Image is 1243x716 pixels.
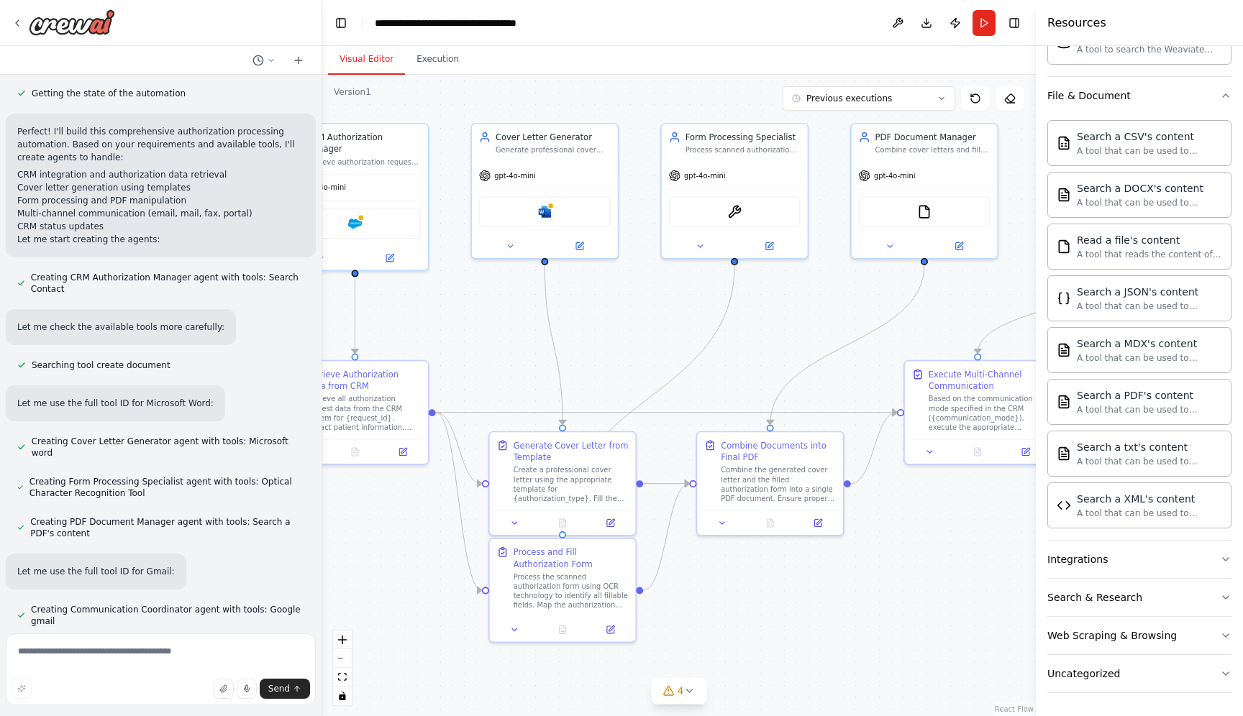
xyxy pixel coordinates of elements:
[31,272,304,295] span: Creating CRM Authorization Manager agent with tools: Search Contact
[1047,617,1231,654] button: Web Scraping & Browsing
[334,86,371,98] div: Version 1
[1047,590,1142,605] div: Search & Research
[1047,579,1231,616] button: Search & Research
[537,623,588,637] button: No output available
[1077,352,1222,364] div: A tool that can be used to semantic search a query from a MDX's content.
[1057,498,1071,513] img: Xmlsearchtool
[684,171,726,180] span: gpt-4o-mini
[874,171,916,180] span: gpt-4o-mini
[31,604,304,627] span: Creating Communication Coordinator agent with tools: Google gmail
[1077,300,1222,312] div: A tool that can be used to semantic search a query from a JSON's content.
[32,436,304,459] span: Creating Cover Letter Generator agent with tools: Microsoft word
[32,359,170,371] span: Searching tool create document
[1047,666,1120,681] div: Uncategorized
[306,157,421,167] div: Retrieve authorization request data from CRM system and extract all necessary information includi...
[356,251,423,265] button: Open in side panel
[1077,197,1222,208] div: A tool that can be used to semantic search a query from a DOCX's content.
[643,477,689,489] g: Edge from fb5c538f-b0c4-4cb8-8dce-99c113ed7793 to 08f7f212-8f74-4920-b54a-880bab75adee
[1077,456,1222,467] div: A tool that can be used to semantic search a query from a txt's content.
[851,406,897,489] g: Edge from 08f7f212-8f74-4920-b54a-880bab75adee to 60ead014-2ab6-410b-a16e-b85c7830c6c7
[1047,552,1108,566] div: Integrations
[745,516,796,531] button: No output available
[1077,145,1222,157] div: A tool that can be used to semantic search a query from a CSV's content.
[306,368,421,392] div: Retrieve Authorization Data from CRM
[764,265,930,425] g: Edge from 3eb59416-0c1b-49b9-9c9f-4b528d53a953 to 08f7f212-8f74-4920-b54a-880bab75adee
[686,145,801,155] div: Process scanned authorization forms by extracting text using OCR, identifying form fields, and fi...
[1077,440,1222,454] div: Search a txt's content
[1077,492,1222,506] div: Search a XML's content
[333,668,352,687] button: fit view
[306,395,421,433] div: Retrieve all authorization request data from the CRM system for {request_id}. Extract patient inf...
[643,477,689,596] g: Edge from b48c76b3-81ad-488f-a19b-5024088c6c29 to 08f7f212-8f74-4920-b54a-880bab75adee
[281,123,429,271] div: CRM Authorization ManagerRetrieve authorization request data from CRM system and extract all nece...
[1057,239,1071,254] img: Filereadtool
[214,679,234,699] button: Upload files
[306,132,421,155] div: CRM Authorization Manager
[247,52,281,69] button: Switch to previous chat
[331,13,351,33] button: Hide left sidebar
[375,16,537,30] nav: breadcrumb
[17,321,224,334] p: Let me check the available tools more carefully:
[660,123,809,260] div: Form Processing SpecialistProcess scanned authorization forms by extracting text using OCR, ident...
[436,406,897,418] g: Edge from 619beddf-d89f-43e8-942c-33fe80e46540 to 60ead014-2ab6-410b-a16e-b85c7830c6c7
[436,406,482,596] g: Edge from 619beddf-d89f-43e8-942c-33fe80e46540 to b48c76b3-81ad-488f-a19b-5024088c6c29
[17,125,304,164] p: Perfect! I'll build this comprehensive authorization processing automation. Based on your require...
[1077,285,1222,299] div: Search a JSON's content
[17,207,304,220] li: Multi-channel communication (email, mail, fax, portal)
[1077,44,1222,55] div: A tool to search the Weaviate database for relevant information on internal documents.
[349,265,360,354] g: Edge from 440f94df-299c-46f1-a218-fa0b62105b82 to 619beddf-d89f-43e8-942c-33fe80e46540
[237,679,257,699] button: Click to speak your automation idea
[1047,541,1231,578] button: Integrations
[32,88,186,99] span: Getting the state of the automation
[1047,77,1231,114] button: File & Document
[1057,446,1071,461] img: Txtsearchtool
[494,171,536,180] span: gpt-4o-mini
[1057,343,1071,357] img: Mdxsearchtool
[1057,395,1071,409] img: Pdfsearchtool
[333,649,352,668] button: zoom out
[1005,445,1046,459] button: Open in side panel
[328,45,405,75] button: Visual Editor
[1047,88,1131,103] div: File & Document
[806,93,892,104] span: Previous executions
[260,679,310,699] button: Send
[539,265,568,425] g: Edge from f34b3e0b-4ecc-43a5-87e5-de428f9df209 to fb5c538f-b0c4-4cb8-8dce-99c113ed7793
[405,45,470,75] button: Execution
[1057,188,1071,202] img: Docxsearchtool
[686,132,801,143] div: Form Processing Specialist
[17,565,175,578] p: Let me use the full tool ID for Gmail:
[383,445,424,459] button: Open in side panel
[926,239,993,254] button: Open in side panel
[268,683,290,694] span: Send
[17,194,304,207] li: Form processing and PDF manipulation
[1077,129,1222,144] div: Search a CSV's content
[17,220,304,233] li: CRM status updates
[304,183,346,192] span: gpt-4o-mini
[972,265,1120,354] g: Edge from f322b8ef-d6ad-43bb-814e-475be91663bf to 60ead014-2ab6-410b-a16e-b85c7830c6c7
[721,466,836,504] div: Combine the generated cover letter and the filled authorization form into a single PDF document. ...
[17,397,214,410] p: Let me use the full tool ID for Microsoft Word:
[17,168,304,181] li: CRM integration and authorization data retrieval
[537,516,588,531] button: No output available
[1004,13,1024,33] button: Hide right sidebar
[348,216,363,231] img: Salesforce
[557,265,741,531] g: Edge from 9ea54e49-57a1-4f73-8a28-1347423cba46 to b48c76b3-81ad-488f-a19b-5024088c6c29
[333,687,352,705] button: toggle interactivity
[1047,114,1231,540] div: File & Document
[1047,655,1231,692] button: Uncategorized
[1077,336,1222,351] div: Search a MDX's content
[798,516,839,531] button: Open in side panel
[333,630,352,705] div: React Flow controls
[436,406,482,489] g: Edge from 619beddf-d89f-43e8-942c-33fe80e46540 to fb5c538f-b0c4-4cb8-8dce-99c113ed7793
[488,431,637,536] div: Generate Cover Letter from TemplateCreate a professional cover letter using the appropriate templ...
[1057,291,1071,306] img: Jsonsearchtool
[1077,388,1222,403] div: Search a PDF's content
[12,679,32,699] button: Improve this prompt
[330,445,381,459] button: No output available
[514,572,629,610] div: Process the scanned authorization form using OCR technology to identify all fillable fields. Map ...
[17,181,304,194] li: Cover letter generation using templates
[1077,233,1222,247] div: Read a file's content
[496,132,611,143] div: Cover Letter Generator
[281,360,429,465] div: Retrieve Authorization Data from CRMRetrieve all authorization request data from the CRM system f...
[29,476,304,499] span: Creating Form Processing Specialist agent with tools: Optical Character Recognition Tool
